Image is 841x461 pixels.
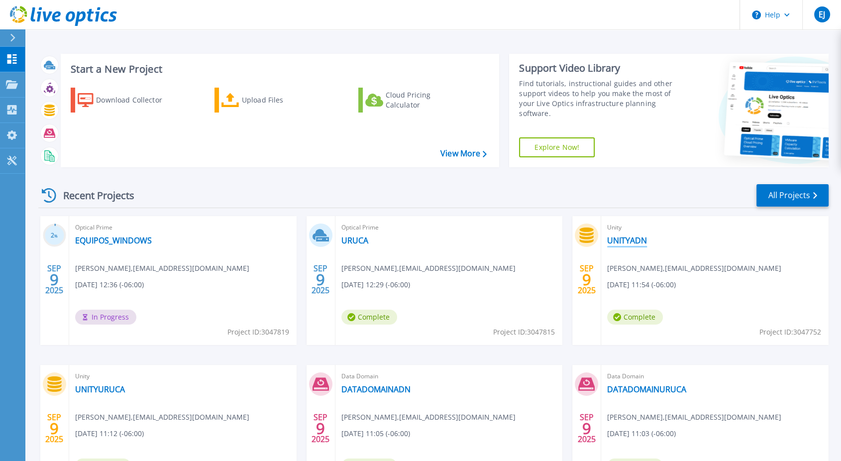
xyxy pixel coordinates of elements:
span: [PERSON_NAME] , [EMAIL_ADDRESS][DOMAIN_NAME] [341,263,516,274]
a: Download Collector [71,88,182,113]
div: Cloud Pricing Calculator [386,90,465,110]
span: [DATE] 11:12 (-06:00) [75,428,144,439]
a: View More [440,149,487,158]
span: EJ [819,10,825,18]
span: Project ID: 3047752 [759,327,821,338]
div: SEP 2025 [311,410,330,447]
span: Optical Prime [341,222,557,233]
div: Upload Files [242,90,321,110]
span: Complete [607,310,663,325]
span: 9 [316,424,325,433]
div: Find tutorials, instructional guides and other support videos to help you make the most of your L... [519,79,681,118]
span: 9 [582,275,591,284]
span: Project ID: 3047815 [493,327,555,338]
h3: Start a New Project [71,64,486,75]
span: [PERSON_NAME] , [EMAIL_ADDRESS][DOMAIN_NAME] [607,263,781,274]
span: [DATE] 12:29 (-06:00) [341,279,410,290]
a: All Projects [756,184,829,207]
span: Unity [607,222,823,233]
span: [PERSON_NAME] , [EMAIL_ADDRESS][DOMAIN_NAME] [75,412,249,423]
span: Project ID: 3047819 [227,327,289,338]
span: [PERSON_NAME] , [EMAIL_ADDRESS][DOMAIN_NAME] [75,263,249,274]
span: [DATE] 11:03 (-06:00) [607,428,676,439]
div: SEP 2025 [577,261,596,298]
div: SEP 2025 [577,410,596,447]
a: Explore Now! [519,137,595,157]
span: [PERSON_NAME] , [EMAIL_ADDRESS][DOMAIN_NAME] [341,412,516,423]
a: URUCA [341,235,368,245]
span: % [54,233,58,238]
div: SEP 2025 [311,261,330,298]
a: UNITYURUCA [75,384,125,394]
div: Support Video Library [519,62,681,75]
span: 9 [50,424,59,433]
span: Unity [75,371,291,382]
span: 9 [582,424,591,433]
h3: 2 [43,230,66,241]
span: 9 [316,275,325,284]
span: 9 [50,275,59,284]
span: [PERSON_NAME] , [EMAIL_ADDRESS][DOMAIN_NAME] [607,412,781,423]
a: EQUIPOS_WINDOWS [75,235,152,245]
span: Optical Prime [75,222,291,233]
span: [DATE] 11:05 (-06:00) [341,428,410,439]
span: [DATE] 11:54 (-06:00) [607,279,676,290]
a: UNITYADN [607,235,647,245]
span: Complete [341,310,397,325]
a: DATADOMAINADN [341,384,411,394]
a: DATADOMAINURUCA [607,384,686,394]
div: Download Collector [96,90,176,110]
span: Data Domain [341,371,557,382]
div: Recent Projects [38,183,148,208]
div: SEP 2025 [45,410,64,447]
span: Data Domain [607,371,823,382]
span: [DATE] 12:36 (-06:00) [75,279,144,290]
a: Cloud Pricing Calculator [358,88,469,113]
div: SEP 2025 [45,261,64,298]
a: Upload Files [214,88,325,113]
span: In Progress [75,310,136,325]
